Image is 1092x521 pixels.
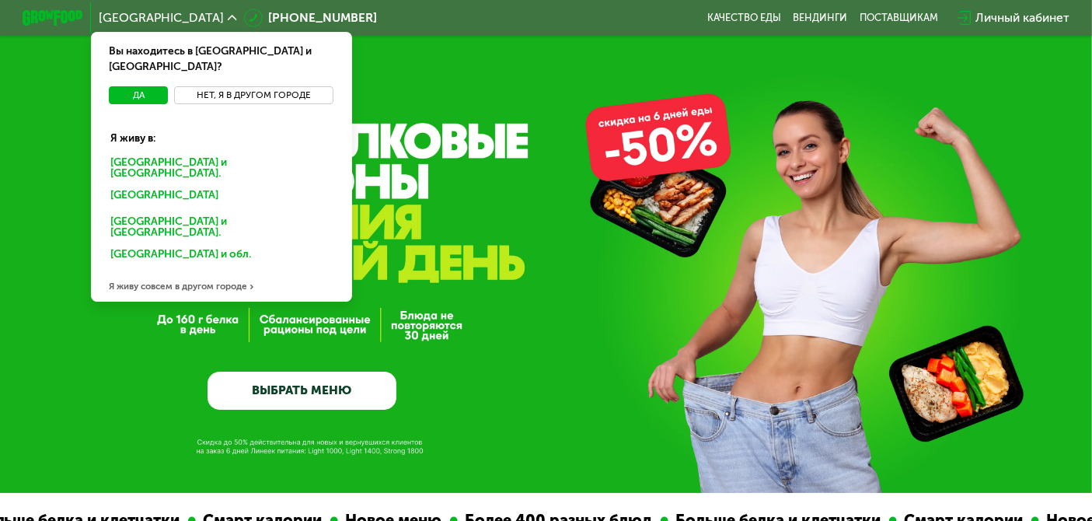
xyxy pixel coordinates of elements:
[100,186,337,210] div: [GEOGRAPHIC_DATA]
[244,9,377,26] a: [PHONE_NUMBER]
[99,12,224,24] span: [GEOGRAPHIC_DATA]
[100,152,343,184] div: [GEOGRAPHIC_DATA] и [GEOGRAPHIC_DATA].
[174,86,334,104] button: Нет, я в другом городе
[208,372,396,410] a: ВЫБРАТЬ МЕНЮ
[860,12,938,24] div: поставщикам
[100,212,343,243] div: [GEOGRAPHIC_DATA] и [GEOGRAPHIC_DATA].
[793,12,847,24] a: Вендинги
[975,9,1069,26] div: Личный кабинет
[109,86,167,104] button: Да
[707,12,781,24] a: Качество еды
[91,32,352,86] div: Вы находитесь в [GEOGRAPHIC_DATA] и [GEOGRAPHIC_DATA]?
[100,119,343,146] div: Я живу в:
[100,245,337,269] div: [GEOGRAPHIC_DATA] и обл.
[91,271,352,302] div: Я живу совсем в другом городе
